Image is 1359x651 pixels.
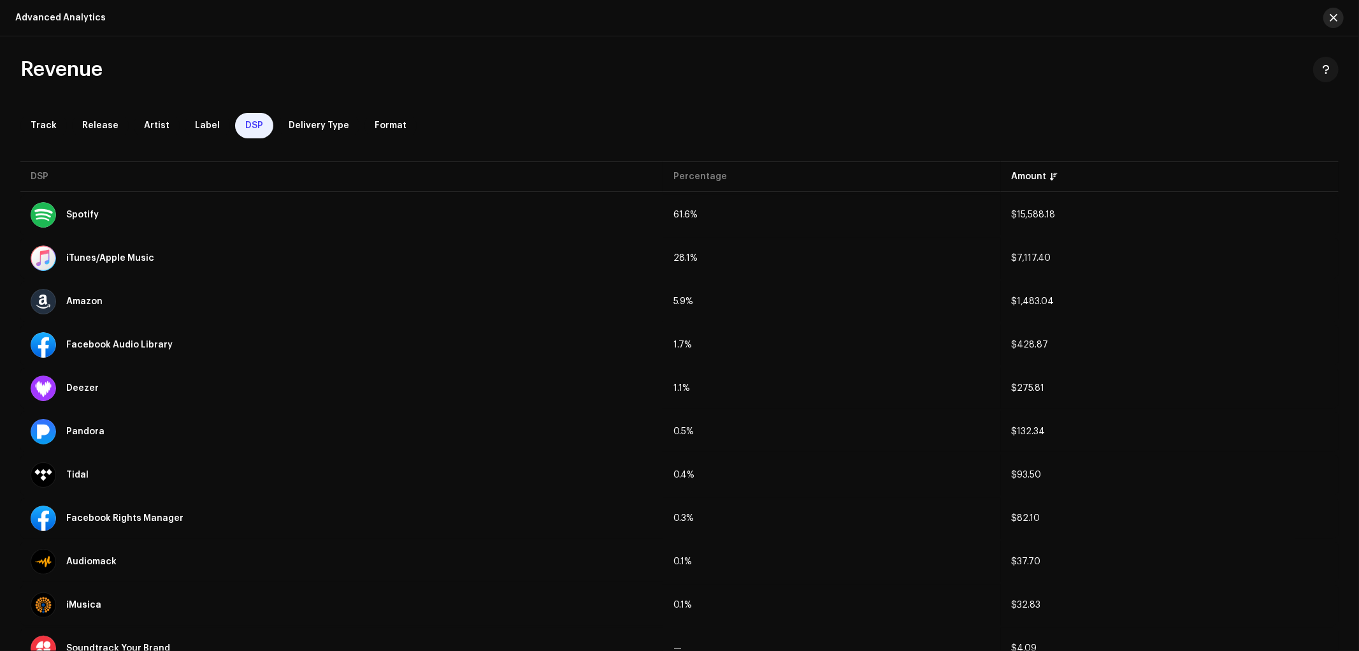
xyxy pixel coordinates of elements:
span: 1.7% [673,340,692,349]
span: DSP [245,121,263,131]
span: $7,117.40 [1011,254,1051,263]
span: $93.50 [1011,471,1041,479]
span: Format [375,121,406,131]
span: 0.5% [673,427,694,436]
span: $1,483.04 [1011,297,1054,306]
span: 28.1% [673,254,698,263]
span: $32.83 [1011,601,1040,610]
span: 0.1% [673,557,692,566]
span: $428.87 [1011,340,1048,349]
span: 0.3% [673,514,694,523]
span: $15,588.18 [1011,210,1055,219]
span: Delivery Type [289,121,349,131]
span: Label [195,121,220,131]
span: $82.10 [1011,514,1040,523]
span: $275.81 [1011,384,1044,393]
span: $37.70 [1011,557,1040,566]
span: 1.1% [673,384,690,393]
span: 5.9% [673,297,693,306]
span: 0.1% [673,601,692,610]
span: 61.6% [673,210,698,219]
span: $132.34 [1011,427,1045,436]
span: 0.4% [673,471,694,479]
